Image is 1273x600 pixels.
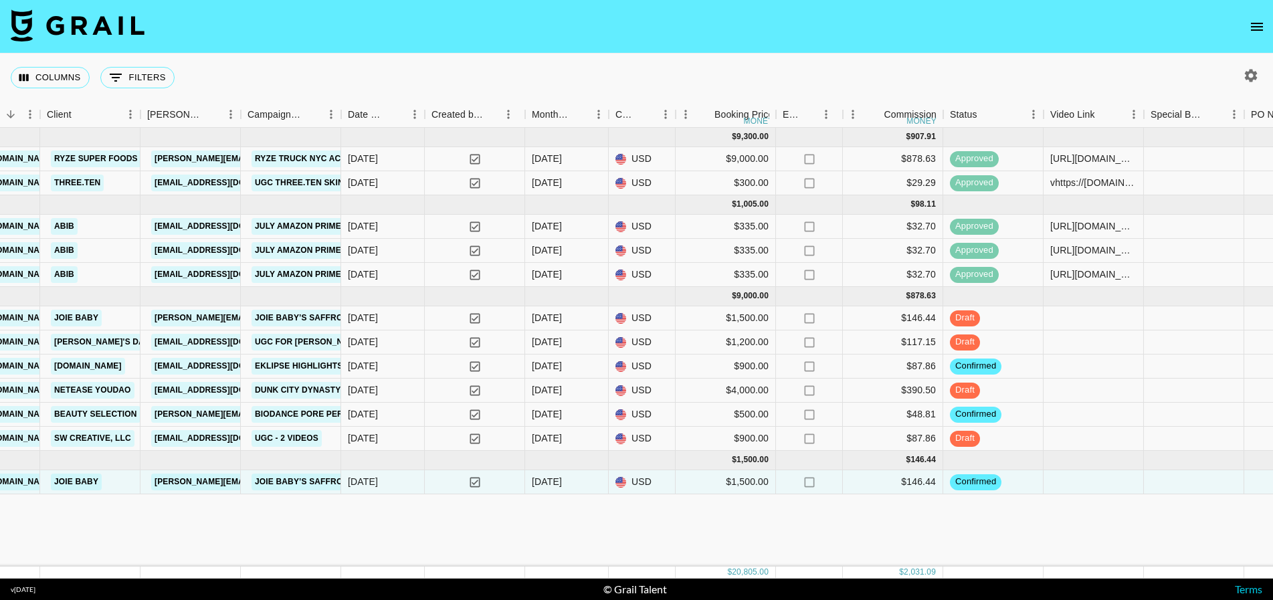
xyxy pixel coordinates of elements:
div: Commission [884,102,937,128]
span: confirmed [950,360,1001,373]
a: Abib [51,266,78,283]
button: open drawer [1244,13,1270,40]
a: Abib [51,242,78,259]
button: Sort [1205,105,1224,124]
a: UGC for [PERSON_NAME]'s Daughter [252,334,423,351]
a: RYZE Truck NYC Activation - [GEOGRAPHIC_DATA] [252,151,476,167]
button: Menu [405,104,425,124]
span: draft [950,432,980,445]
div: Aug '25 [532,407,562,421]
button: Menu [816,104,836,124]
a: THREE.TEN [51,175,104,191]
div: USD [609,427,676,451]
div: USD [609,403,676,427]
a: [PERSON_NAME][EMAIL_ADDRESS][PERSON_NAME][DOMAIN_NAME] [151,310,438,326]
div: $32.70 [843,263,943,287]
span: draft [950,384,980,397]
div: 98.11 [915,199,936,210]
div: 7/14/2025 [348,335,378,348]
div: $ [906,290,911,302]
div: Client [47,102,72,128]
a: Ryze Super Foods [51,151,141,167]
div: $ [910,199,915,210]
div: Currency [609,102,676,128]
div: 7/8/2025 [348,243,378,257]
a: [EMAIL_ADDRESS][DOMAIN_NAME] [151,175,301,191]
button: Sort [637,105,656,124]
a: [PERSON_NAME][EMAIL_ADDRESS][DOMAIN_NAME] [151,151,369,167]
div: 8/15/2025 [348,431,378,445]
div: $4,000.00 [676,379,776,403]
button: Menu [221,104,241,124]
div: Campaign (Type) [241,102,341,128]
div: USD [609,215,676,239]
div: 7/8/2025 [348,219,378,233]
div: USD [609,470,676,494]
div: https://www.tiktok.com/@itsbriwoo/video/7528051896947412279?lang=en [1050,243,1137,257]
button: Sort [484,105,502,124]
div: 146.44 [910,454,936,466]
div: Video Link [1050,102,1095,128]
span: confirmed [950,476,1001,488]
div: 6/19/2025 [348,152,378,165]
div: Jun '25 [532,152,562,165]
div: $ [899,567,904,578]
a: [PERSON_NAME]'s Daughter [51,334,182,351]
button: Menu [20,104,40,124]
div: $ [732,454,737,466]
button: Menu [1224,104,1244,124]
button: Sort [202,105,221,124]
button: Sort [696,105,714,124]
a: [EMAIL_ADDRESS][DOMAIN_NAME] [151,334,301,351]
div: $878.63 [843,147,943,171]
a: Joie Baby’s Saffron seat - September campaign [252,474,480,490]
a: [EMAIL_ADDRESS][DOMAIN_NAME] [151,266,301,283]
div: 7/8/2025 [348,268,378,281]
div: Aug '25 [532,311,562,324]
a: Eklipse Highlights Promo for NBA 2K26 [252,358,440,375]
a: Dunk City Dynasty S3 [252,382,357,399]
div: $87.86 [843,355,943,379]
button: Menu [656,104,676,124]
span: approved [950,268,999,281]
div: $335.00 [676,263,776,287]
div: 8/15/2025 [348,383,378,397]
button: Menu [120,104,140,124]
div: Special Booking Type [1151,102,1205,128]
div: 8/20/2025 [348,359,378,373]
div: Expenses: Remove Commission? [783,102,801,128]
a: [EMAIL_ADDRESS][DOMAIN_NAME] [151,382,301,399]
button: Sort [977,105,996,124]
a: UGC THREE.TEN SKINCARE REVIEW [252,175,405,191]
div: © Grail Talent [603,583,667,596]
a: [EMAIL_ADDRESS][DOMAIN_NAME] [151,358,301,375]
div: 1,005.00 [737,199,769,210]
button: Show filters [100,67,175,88]
div: $29.29 [843,171,943,195]
div: Month Due [525,102,609,128]
div: 7/30/2025 [348,475,378,488]
div: https://www.tiktok.com/@itsbriwoo/video/7529542237714189623?lang=en [1050,268,1137,281]
div: Special Booking Type [1144,102,1244,128]
a: [EMAIL_ADDRESS][DOMAIN_NAME] [151,218,301,235]
div: $ [732,131,737,142]
div: $1,200.00 [676,330,776,355]
div: $32.70 [843,239,943,263]
a: SW Creative, LLC [51,430,134,447]
a: Terms [1235,583,1262,595]
span: approved [950,153,999,165]
a: Joie Baby’s Saffron seat - August campaign [252,310,464,326]
span: confirmed [950,408,1001,421]
a: Biodance Pore Perfecting Collagen Peptide Serum [252,406,500,423]
div: $335.00 [676,239,776,263]
div: $9,000.00 [676,147,776,171]
button: Sort [1,105,20,124]
div: USD [609,355,676,379]
button: Sort [570,105,589,124]
a: July Amazon Prime Day Campaign Collaboration [252,218,483,235]
div: $87.86 [843,427,943,451]
div: $335.00 [676,215,776,239]
div: https://www.instagram.com/p/DLU8QFyuN9G/ [1050,152,1137,165]
a: [EMAIL_ADDRESS][DOMAIN_NAME] [151,242,301,259]
div: Jul '25 [532,268,562,281]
